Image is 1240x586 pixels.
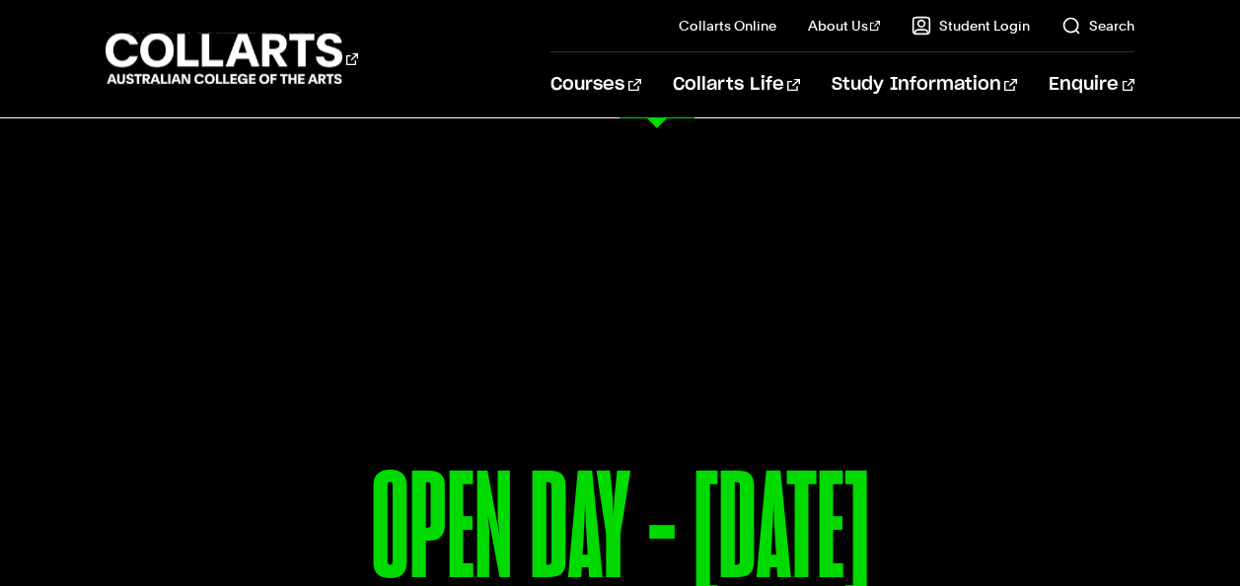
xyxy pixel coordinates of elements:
[550,52,640,117] a: Courses
[912,16,1030,36] a: Student Login
[832,52,1017,117] a: Study Information
[1049,52,1134,117] a: Enquire
[808,16,881,36] a: About Us
[673,52,800,117] a: Collarts Life
[106,31,358,87] div: Go to homepage
[1061,16,1134,36] a: Search
[679,16,776,36] a: Collarts Online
